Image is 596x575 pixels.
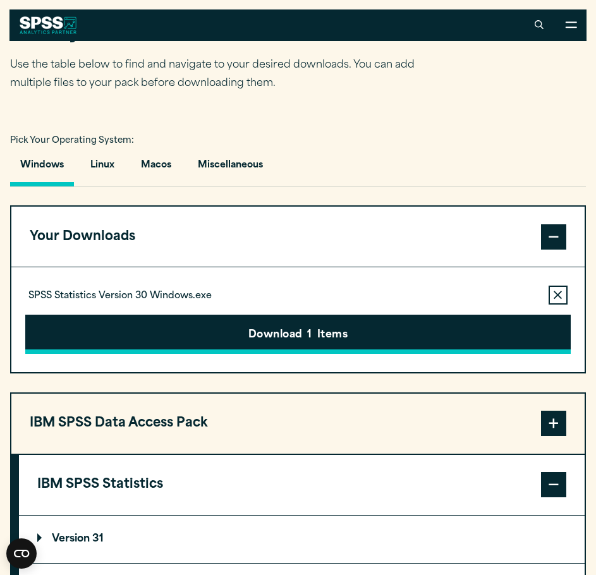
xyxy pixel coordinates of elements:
button: Open CMP widget [6,538,37,569]
summary: Version 31 [19,516,585,563]
button: IBM SPSS Data Access Pack [11,394,585,454]
p: SPSS Statistics Version 30 Windows.exe [28,290,212,303]
button: Linux [80,150,125,186]
button: Your Downloads [11,207,585,267]
h2: Select your software downloads [10,18,434,44]
button: Miscellaneous [188,150,273,186]
span: 1 [307,327,312,344]
button: Download1Items [25,315,571,354]
button: Windows [10,150,74,186]
span: Pick Your Operating System: [10,136,134,145]
button: IBM SPSS Statistics [19,455,585,515]
div: Your Downloads [11,267,585,372]
p: Version 31 [37,534,104,544]
button: Macos [131,150,181,186]
p: Use the table below to find and navigate to your desired downloads. You can add multiple files to... [10,56,434,93]
img: SPSS White Logo [20,16,77,34]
